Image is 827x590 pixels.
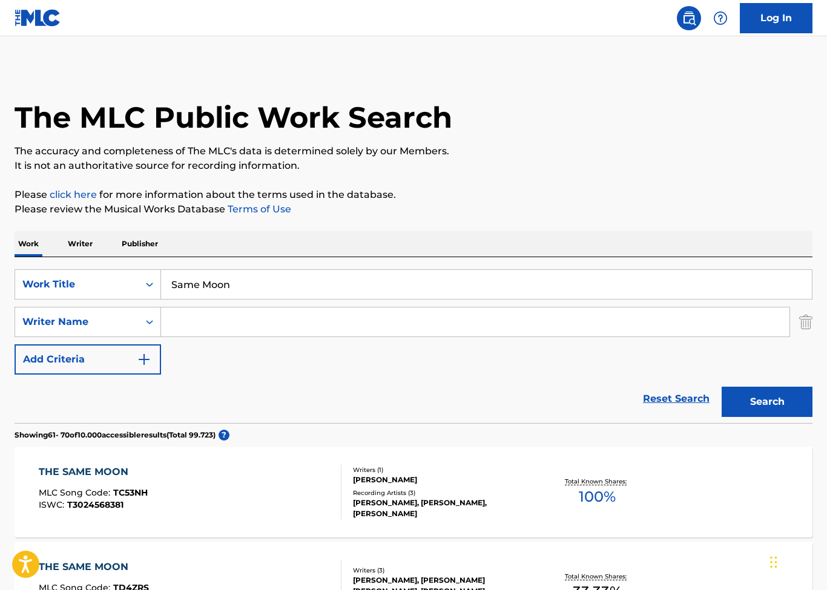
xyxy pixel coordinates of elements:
[225,203,291,215] a: Terms of Use
[766,532,827,590] iframe: Chat Widget
[39,487,113,498] span: MLC Song Code :
[113,487,148,498] span: TC53NH
[353,488,531,497] div: Recording Artists ( 3 )
[799,307,812,337] img: Delete Criterion
[39,465,148,479] div: THE SAME MOON
[15,9,61,27] img: MLC Logo
[15,99,452,136] h1: The MLC Public Work Search
[118,231,162,257] p: Publisher
[579,486,616,508] span: 100 %
[677,6,701,30] a: Public Search
[770,544,777,580] div: Ziehen
[740,3,812,33] a: Log In
[39,499,67,510] span: ISWC :
[353,465,531,474] div: Writers ( 1 )
[15,430,216,441] p: Showing 61 - 70 of 10.000 accessible results (Total 99.723 )
[22,277,131,292] div: Work Title
[137,352,151,367] img: 9d2ae6d4665cec9f34b9.svg
[15,344,161,375] button: Add Criteria
[353,566,531,575] div: Writers ( 3 )
[353,474,531,485] div: [PERSON_NAME]
[39,560,149,574] div: THE SAME MOON
[565,572,630,581] p: Total Known Shares:
[15,159,812,173] p: It is not an authoritative source for recording information.
[637,385,716,412] a: Reset Search
[50,189,97,200] a: click here
[682,11,696,25] img: search
[22,315,131,329] div: Writer Name
[219,430,229,441] span: ?
[708,6,733,30] div: Help
[64,231,96,257] p: Writer
[565,477,630,486] p: Total Known Shares:
[15,144,812,159] p: The accuracy and completeness of The MLC's data is determined solely by our Members.
[722,387,812,417] button: Search
[15,231,42,257] p: Work
[353,497,531,519] div: [PERSON_NAME], [PERSON_NAME], [PERSON_NAME]
[15,269,812,423] form: Search Form
[15,447,812,537] a: THE SAME MOONMLC Song Code:TC53NHISWC:T3024568381Writers (1)[PERSON_NAME]Recording Artists (3)[PE...
[766,532,827,590] div: Chat-Widget
[713,11,728,25] img: help
[67,499,124,510] span: T3024568381
[15,188,812,202] p: Please for more information about the terms used in the database.
[15,202,812,217] p: Please review the Musical Works Database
